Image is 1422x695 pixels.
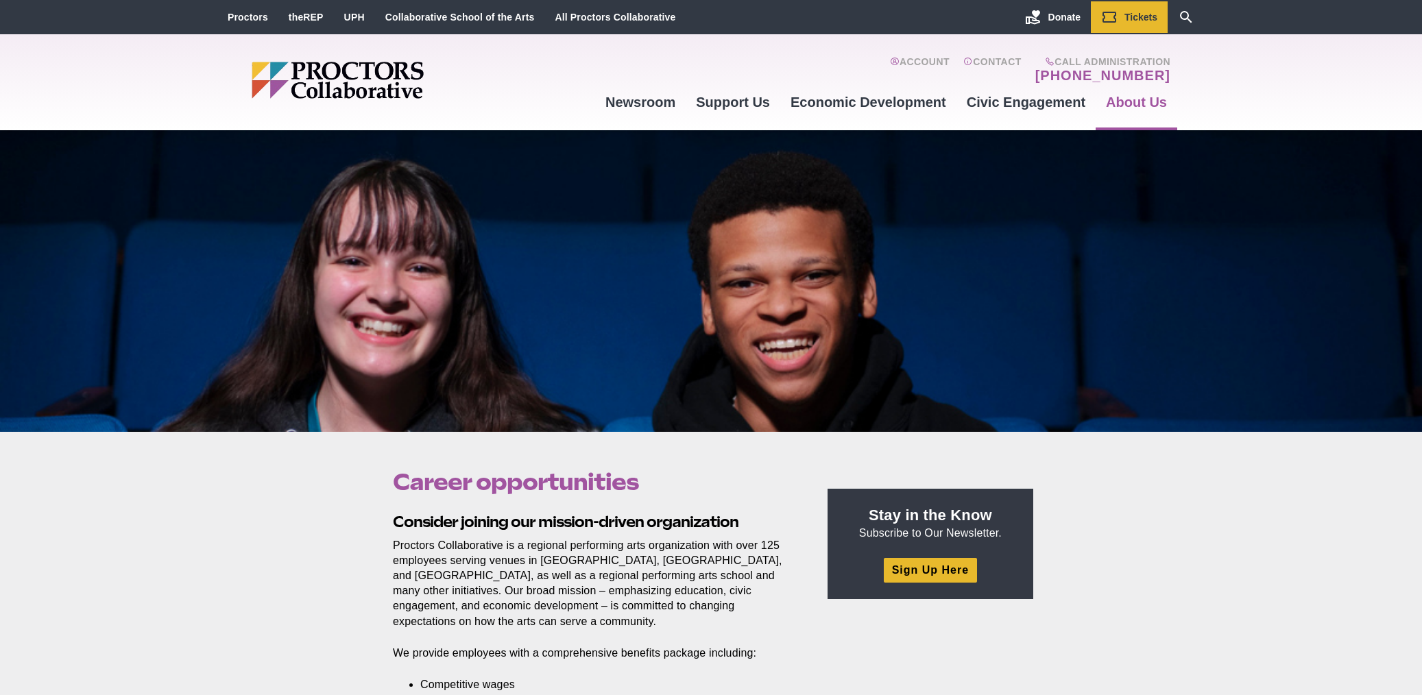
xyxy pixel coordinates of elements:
a: Donate [1015,1,1091,33]
a: Civic Engagement [956,84,1096,121]
a: Collaborative School of the Arts [385,12,535,23]
p: We provide employees with a comprehensive benefits package including: [393,646,796,661]
a: theREP [289,12,324,23]
a: Tickets [1091,1,1168,33]
img: Proctors logo [252,62,529,99]
h1: Career opportunities [393,469,796,495]
a: About Us [1096,84,1177,121]
a: UPH [344,12,365,23]
a: [PHONE_NUMBER] [1035,67,1170,84]
a: Proctors [228,12,268,23]
a: All Proctors Collaborative [555,12,675,23]
span: Donate [1048,12,1081,23]
a: Sign Up Here [884,558,977,582]
strong: Stay in the Know [869,507,992,524]
a: Support Us [686,84,780,121]
p: Subscribe to Our Newsletter. [844,505,1017,541]
a: Newsroom [595,84,686,121]
p: Proctors Collaborative is a regional performing arts organization with over 125 employees serving... [393,538,796,629]
strong: Consider joining our mission-driven organization [393,513,738,531]
li: Competitive wages [420,677,775,692]
a: Contact [963,56,1022,84]
span: Tickets [1124,12,1157,23]
a: Economic Development [780,84,956,121]
a: Account [890,56,950,84]
a: Search [1168,1,1205,33]
span: Call Administration [1031,56,1170,67]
